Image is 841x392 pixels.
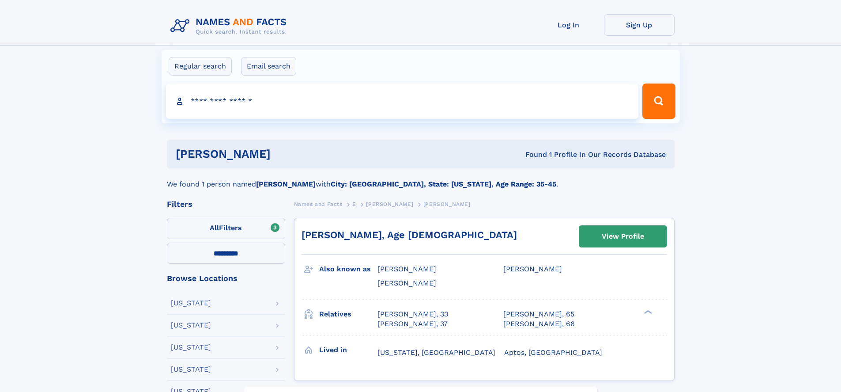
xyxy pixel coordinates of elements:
h3: Relatives [319,307,377,322]
div: [US_STATE] [171,300,211,307]
span: [PERSON_NAME] [423,201,471,207]
span: E [352,201,356,207]
b: [PERSON_NAME] [256,180,316,188]
span: [US_STATE], [GEOGRAPHIC_DATA] [377,348,495,357]
div: [US_STATE] [171,366,211,373]
span: [PERSON_NAME] [377,279,436,287]
span: Aptos, [GEOGRAPHIC_DATA] [504,348,602,357]
h3: Lived in [319,343,377,358]
a: Names and Facts [294,198,343,209]
div: Filters [167,200,285,208]
a: E [352,198,356,209]
a: Log In [533,14,604,36]
a: [PERSON_NAME], 37 [377,319,448,329]
span: [PERSON_NAME] [503,265,562,273]
img: Logo Names and Facts [167,14,294,38]
b: City: [GEOGRAPHIC_DATA], State: [US_STATE], Age Range: 35-45 [331,180,556,188]
a: [PERSON_NAME], 65 [503,309,574,319]
span: [PERSON_NAME] [377,265,436,273]
a: [PERSON_NAME], Age [DEMOGRAPHIC_DATA] [302,229,517,240]
span: All [210,224,219,232]
span: [PERSON_NAME] [366,201,413,207]
a: Sign Up [604,14,675,36]
a: [PERSON_NAME], 33 [377,309,448,319]
label: Regular search [169,57,232,76]
label: Filters [167,218,285,239]
h1: [PERSON_NAME] [176,148,398,160]
div: Found 1 Profile In Our Records Database [398,150,666,160]
div: We found 1 person named with . [167,168,675,190]
a: [PERSON_NAME], 66 [503,319,575,329]
button: Search Button [642,84,675,119]
div: ❯ [642,309,652,315]
a: View Profile [579,226,667,247]
div: [US_STATE] [171,322,211,329]
label: Email search [241,57,296,76]
div: [US_STATE] [171,344,211,351]
input: search input [166,84,639,119]
a: [PERSON_NAME] [366,198,413,209]
div: View Profile [602,226,644,247]
h3: Also known as [319,262,377,277]
div: Browse Locations [167,274,285,282]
